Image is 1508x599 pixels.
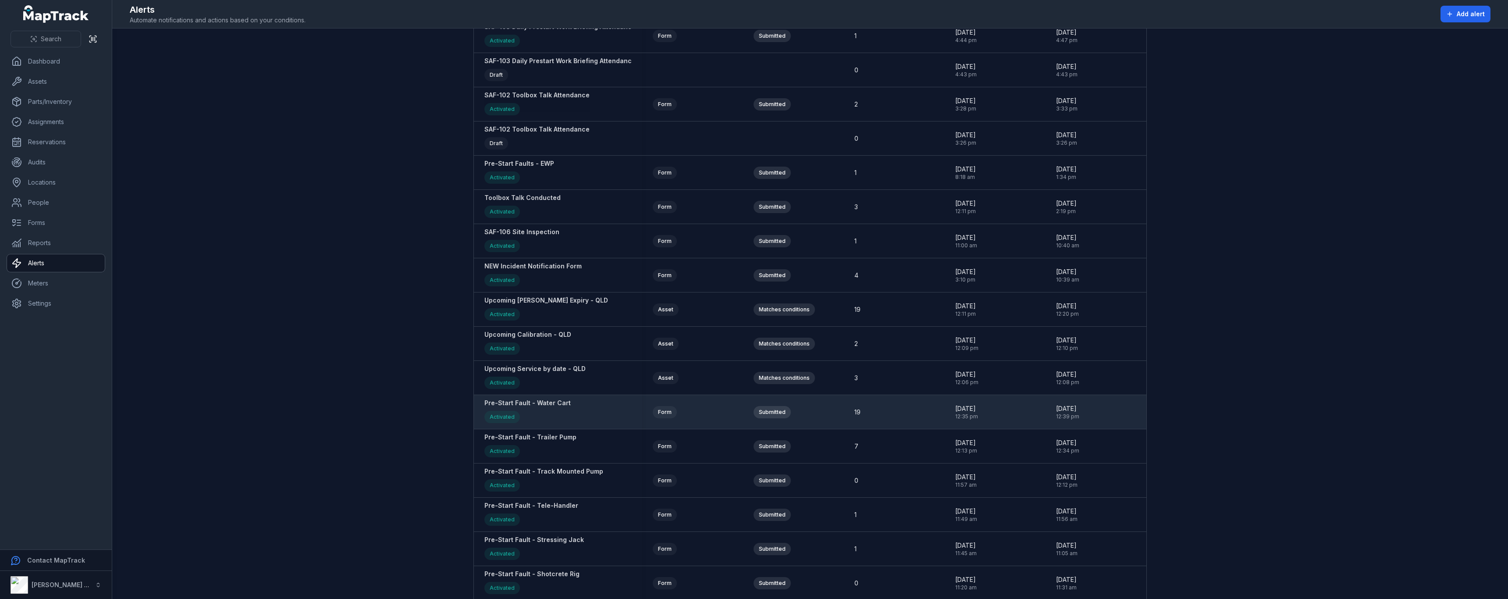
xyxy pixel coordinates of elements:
span: [DATE] [955,267,976,276]
span: 12:11 pm [955,208,976,215]
strong: Pre-Start Faults - EWP [484,159,554,168]
div: Form [653,406,677,418]
div: Form [653,474,677,487]
a: Upcoming Service by date - QLDActivated [484,364,586,391]
time: 10/7/2025, 1:34:12 PM [1056,165,1077,181]
strong: SAF-103 Daily Prestart Work Briefing Attendance Register [484,57,663,65]
div: Draft [484,69,508,81]
div: Form [653,509,677,521]
span: [DATE] [1056,199,1077,208]
div: Submitted [754,98,791,111]
a: SAF-103 Daily Prestart Work Briefing Attendance RegisterDraft [484,57,663,83]
span: [DATE] [955,233,977,242]
span: 3:26 pm [1056,139,1077,146]
div: Activated [484,274,520,286]
time: 5/22/2025, 12:12:18 PM [1056,473,1078,488]
span: 12:39 pm [1056,413,1079,420]
time: 9/15/2025, 3:33:29 PM [1056,96,1078,112]
span: 8:18 am [955,174,976,181]
div: Activated [484,171,520,184]
span: [DATE] [1056,404,1079,413]
div: Submitted [754,577,791,589]
span: 4:43 pm [1056,71,1078,78]
span: 12:34 pm [1056,447,1079,454]
a: Pre-Start Fault - Tele-HandlerActivated [484,501,578,528]
div: Draft [484,137,508,150]
div: Asset [653,303,679,316]
strong: [PERSON_NAME] Group [32,581,103,588]
a: Upcoming [PERSON_NAME] Expiry - QLDActivated [484,296,608,323]
span: [DATE] [955,302,976,310]
div: Activated [484,479,520,492]
time: 8/14/2025, 3:10:36 PM [955,267,976,283]
time: 8/21/2025, 2:19:43 PM [1056,199,1077,215]
a: NEW Incident Notification FormActivated [484,262,582,289]
a: SAF-102 Toolbox Talk AttendanceActivated [484,91,590,118]
time: 8/19/2025, 11:00:53 AM [955,233,977,249]
time: 5/22/2025, 11:57:25 AM [955,473,977,488]
span: 1 [854,168,857,177]
span: 12:11 pm [955,310,976,317]
time: 7/3/2025, 12:11:30 PM [955,302,976,317]
div: Submitted [754,235,791,247]
div: Asset [653,338,679,350]
time: 5/22/2025, 11:20:31 AM [955,575,977,591]
a: Dashboard [7,53,105,70]
a: MapTrack [23,5,89,23]
a: SAF-106 Site InspectionActivated [484,228,559,254]
span: [DATE] [955,473,977,481]
span: 12:20 pm [1056,310,1079,317]
time: 9/15/2025, 4:44:50 PM [955,28,977,44]
time: 5/22/2025, 11:49:15 AM [955,507,977,523]
time: 9/15/2025, 4:43:36 PM [1056,62,1078,78]
span: 3:28 pm [955,105,976,112]
div: Submitted [754,167,791,179]
span: 7 [854,442,858,451]
div: Activated [484,445,520,457]
span: 11:20 am [955,584,977,591]
span: 12:35 pm [955,413,978,420]
time: 7/3/2025, 12:08:00 PM [1056,370,1079,386]
span: 10:39 am [1056,276,1079,283]
a: Pre-Start Fault - Stressing JackActivated [484,535,584,562]
div: Activated [484,35,520,47]
span: [DATE] [1056,575,1077,584]
span: 2:19 pm [1056,208,1077,215]
span: 12:10 pm [1056,345,1078,352]
time: 5/22/2025, 11:56:54 AM [1056,507,1078,523]
a: Reports [7,234,105,252]
div: Submitted [754,440,791,453]
time: 5/22/2025, 12:34:01 PM [1056,439,1079,454]
strong: Pre-Start Fault - Trailer Pump [484,433,576,442]
a: Pre-Start Fault - Water CartActivated [484,399,571,425]
a: Pre-Start Fault - Track Mounted PumpActivated [484,467,603,494]
span: 0 [854,134,858,143]
a: Pre-Start Fault - Shotcrete RigActivated [484,570,580,596]
span: 1 [854,32,857,40]
a: Upcoming Calibration - QLDActivated [484,330,571,357]
div: Activated [484,103,520,115]
a: Pre-Start Fault - Trailer PumpActivated [484,433,576,460]
span: [DATE] [1056,302,1079,310]
time: 9/9/2025, 8:18:54 AM [955,165,976,181]
div: Activated [484,308,520,321]
span: 1:34 pm [1056,174,1077,181]
time: 5/28/2025, 11:05:06 AM [1056,541,1078,557]
strong: SAF-106 Site Inspection [484,228,559,236]
a: People [7,194,105,211]
span: 11:56 am [1056,516,1078,523]
span: 12:13 pm [955,447,977,454]
a: Toolbox Talk ConductedActivated [484,193,561,220]
strong: Contact MapTrack [27,556,85,564]
a: Meters [7,275,105,292]
span: [DATE] [1056,336,1078,345]
span: [DATE] [955,370,978,379]
span: [DATE] [955,62,977,71]
strong: NEW Incident Notification Form [484,262,582,271]
div: Submitted [754,474,791,487]
a: Locations [7,174,105,191]
div: Asset [653,372,679,384]
span: Automate notifications and actions based on your conditions. [130,16,306,25]
div: Matches conditions [754,372,815,384]
span: [DATE] [1056,233,1079,242]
